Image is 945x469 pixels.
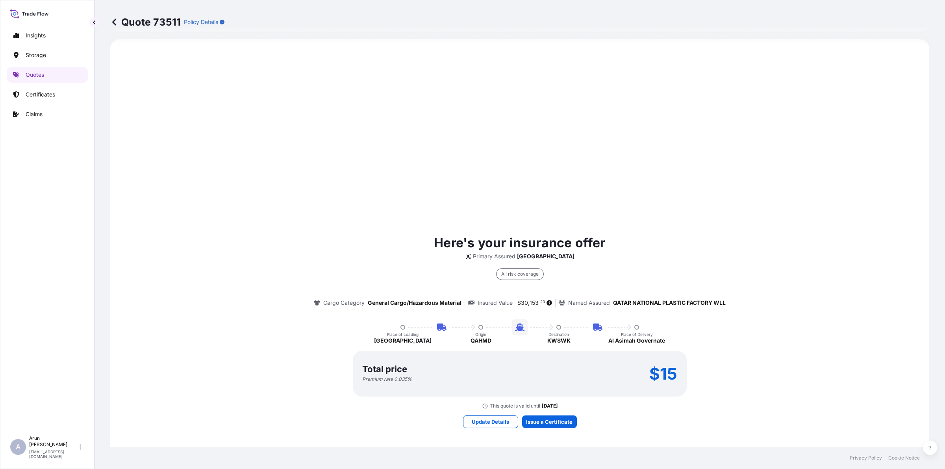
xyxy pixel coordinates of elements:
p: Storage [26,51,46,59]
p: KWSWK [547,337,571,345]
a: Storage [7,47,88,63]
span: , [528,300,530,306]
a: Certificates [7,87,88,102]
button: Update Details [463,415,518,428]
p: Al Asimah Governate [608,337,665,345]
p: This quote is valid until [490,403,540,409]
p: Claims [26,110,43,118]
p: QAHMD [471,337,491,345]
a: Privacy Policy [850,455,882,461]
p: Cargo Category [323,299,365,307]
p: $15 [649,367,677,380]
p: General Cargo/Hazardous Material [368,299,461,307]
p: Premium rate 0.035 % [362,376,412,382]
p: Origin [475,332,486,337]
button: Issue a Certificate [522,415,577,428]
p: [DATE] [542,403,558,409]
span: 30 [521,300,528,306]
a: Claims [7,106,88,122]
p: [EMAIL_ADDRESS][DOMAIN_NAME] [29,449,78,459]
span: 153 [530,300,539,306]
span: . [539,301,540,304]
p: Certificates [26,91,55,98]
p: Place of Loading [387,332,419,337]
p: Insights [26,32,46,39]
p: Arun [PERSON_NAME] [29,435,78,448]
p: Insured Value [478,299,513,307]
div: All risk coverage [496,268,544,280]
a: Quotes [7,67,88,83]
a: Insights [7,28,88,43]
p: [GEOGRAPHIC_DATA] [517,252,574,260]
p: Issue a Certificate [526,418,573,426]
a: Cookie Notice [888,455,920,461]
p: Update Details [472,418,509,426]
p: Policy Details [184,18,218,26]
span: A [16,443,20,451]
p: Here's your insurance offer [434,234,605,252]
p: [GEOGRAPHIC_DATA] [374,337,432,345]
p: Place of Delivery [621,332,653,337]
p: Primary Assured [473,252,515,260]
p: Total price [362,365,407,373]
p: Quotes [26,71,44,79]
span: $ [517,300,521,306]
p: Named Assured [568,299,610,307]
p: Destination [548,332,569,337]
p: Quote 73511 [110,16,181,28]
span: 20 [540,301,545,304]
p: QATAR NATIONAL PLASTIC FACTORY WLL [613,299,726,307]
